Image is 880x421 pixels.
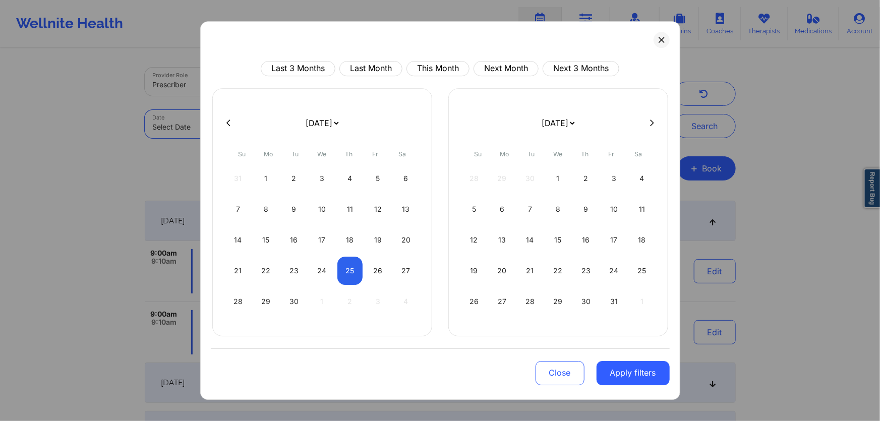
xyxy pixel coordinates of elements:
[225,226,251,254] div: Sun Sep 14 2025
[629,164,655,193] div: Sat Oct 04 2025
[545,226,571,254] div: Wed Oct 15 2025
[225,257,251,285] div: Sun Sep 21 2025
[225,287,251,316] div: Sun Sep 28 2025
[629,257,655,285] div: Sat Oct 25 2025
[337,164,363,193] div: Thu Sep 04 2025
[393,195,419,223] div: Sat Sep 13 2025
[461,195,487,223] div: Sun Oct 05 2025
[517,195,543,223] div: Tue Oct 07 2025
[393,164,419,193] div: Sat Sep 06 2025
[365,195,391,223] div: Fri Sep 12 2025
[543,61,619,76] button: Next 3 Months
[597,361,670,385] button: Apply filters
[309,164,335,193] div: Wed Sep 03 2025
[573,164,599,193] div: Thu Oct 02 2025
[554,150,563,158] abbr: Wednesday
[281,257,307,285] div: Tue Sep 23 2025
[281,195,307,223] div: Tue Sep 09 2025
[253,164,279,193] div: Mon Sep 01 2025
[225,195,251,223] div: Sun Sep 07 2025
[629,226,655,254] div: Sat Oct 18 2025
[573,195,599,223] div: Thu Oct 09 2025
[601,164,627,193] div: Fri Oct 03 2025
[393,226,419,254] div: Sat Sep 20 2025
[489,257,515,285] div: Mon Oct 20 2025
[489,226,515,254] div: Mon Oct 13 2025
[461,226,487,254] div: Sun Oct 12 2025
[461,257,487,285] div: Sun Oct 19 2025
[281,287,307,316] div: Tue Sep 30 2025
[261,61,335,76] button: Last 3 Months
[489,195,515,223] div: Mon Oct 06 2025
[281,226,307,254] div: Tue Sep 16 2025
[365,226,391,254] div: Fri Sep 19 2025
[337,195,363,223] div: Thu Sep 11 2025
[609,150,615,158] abbr: Friday
[573,287,599,316] div: Thu Oct 30 2025
[309,226,335,254] div: Wed Sep 17 2025
[461,287,487,316] div: Sun Oct 26 2025
[634,150,642,158] abbr: Saturday
[545,164,571,193] div: Wed Oct 01 2025
[318,150,327,158] abbr: Wednesday
[601,257,627,285] div: Fri Oct 24 2025
[309,257,335,285] div: Wed Sep 24 2025
[337,226,363,254] div: Thu Sep 18 2025
[373,150,379,158] abbr: Friday
[489,287,515,316] div: Mon Oct 27 2025
[253,226,279,254] div: Mon Sep 15 2025
[339,61,402,76] button: Last Month
[406,61,470,76] button: This Month
[238,150,246,158] abbr: Sunday
[517,226,543,254] div: Tue Oct 14 2025
[629,195,655,223] div: Sat Oct 11 2025
[365,257,391,285] div: Fri Sep 26 2025
[393,257,419,285] div: Sat Sep 27 2025
[517,287,543,316] div: Tue Oct 28 2025
[309,195,335,223] div: Wed Sep 10 2025
[253,257,279,285] div: Mon Sep 22 2025
[573,257,599,285] div: Thu Oct 23 2025
[500,150,509,158] abbr: Monday
[517,257,543,285] div: Tue Oct 21 2025
[536,361,584,385] button: Close
[545,287,571,316] div: Wed Oct 29 2025
[581,150,589,158] abbr: Thursday
[365,164,391,193] div: Fri Sep 05 2025
[292,150,299,158] abbr: Tuesday
[601,287,627,316] div: Fri Oct 31 2025
[398,150,406,158] abbr: Saturday
[545,257,571,285] div: Wed Oct 22 2025
[573,226,599,254] div: Thu Oct 16 2025
[601,195,627,223] div: Fri Oct 10 2025
[345,150,353,158] abbr: Thursday
[528,150,535,158] abbr: Tuesday
[264,150,273,158] abbr: Monday
[601,226,627,254] div: Fri Oct 17 2025
[253,195,279,223] div: Mon Sep 08 2025
[253,287,279,316] div: Mon Sep 29 2025
[474,150,482,158] abbr: Sunday
[281,164,307,193] div: Tue Sep 02 2025
[337,257,363,285] div: Thu Sep 25 2025
[545,195,571,223] div: Wed Oct 08 2025
[474,61,539,76] button: Next Month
